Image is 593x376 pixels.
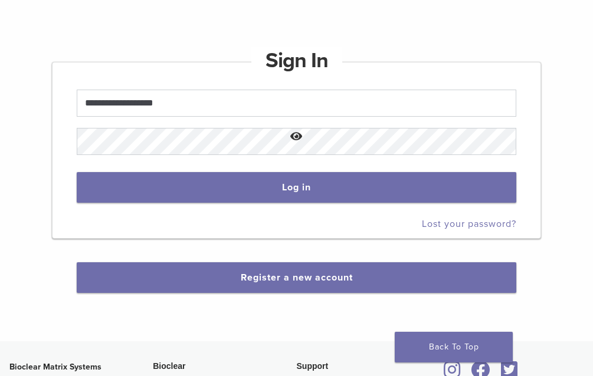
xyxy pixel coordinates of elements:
button: Register a new account [77,262,517,293]
a: Back To Top [395,332,513,362]
a: Lost your password? [422,218,516,230]
h1: Sign In [251,47,342,75]
button: Show password [77,122,516,152]
a: Register a new account [241,272,353,283]
button: Log in [77,172,516,203]
strong: Bioclear Matrix Systems [9,362,101,372]
span: Support [297,361,329,371]
span: Bioclear [153,361,185,371]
